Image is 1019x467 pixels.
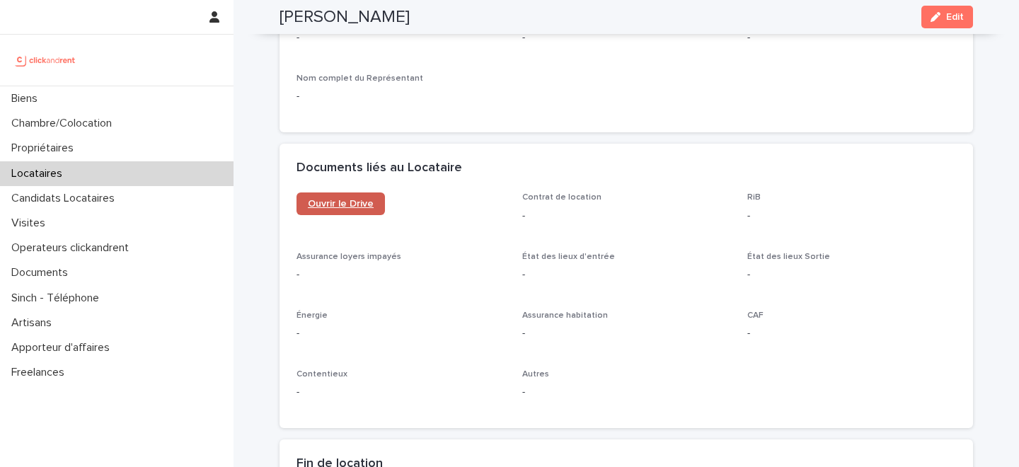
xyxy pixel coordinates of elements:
[297,74,423,83] span: Nom complet du Représentant
[6,192,126,205] p: Candidats Locataires
[747,253,830,261] span: État des lieux Sortie
[522,30,731,45] p: -
[747,267,956,282] p: -
[297,370,347,379] span: Contentieux
[6,241,140,255] p: Operateurs clickandrent
[522,385,731,400] p: -
[747,209,956,224] p: -
[297,192,385,215] a: Ouvrir le Drive
[297,30,505,45] p: -
[747,193,761,202] span: RiB
[6,366,76,379] p: Freelances
[522,326,731,341] p: -
[6,117,123,130] p: Chambre/Colocation
[297,267,505,282] p: -
[522,267,731,282] p: -
[6,142,85,155] p: Propriétaires
[946,12,964,22] span: Edit
[297,89,505,104] p: -
[522,209,731,224] p: -
[921,6,973,28] button: Edit
[280,7,410,28] h2: [PERSON_NAME]
[297,326,505,341] p: -
[6,292,110,305] p: Sinch - Téléphone
[297,385,505,400] p: -
[747,30,956,45] p: -
[308,199,374,209] span: Ouvrir le Drive
[6,217,57,230] p: Visites
[522,193,601,202] span: Contrat de location
[747,326,956,341] p: -
[297,161,462,176] h2: Documents liés au Locataire
[6,167,74,180] p: Locataires
[6,92,49,105] p: Biens
[522,370,549,379] span: Autres
[522,311,608,320] span: Assurance habitation
[297,311,328,320] span: Énergie
[6,341,121,354] p: Apporteur d'affaires
[6,316,63,330] p: Artisans
[522,253,615,261] span: État des lieux d'entrée
[11,46,80,74] img: UCB0brd3T0yccxBKYDjQ
[297,253,401,261] span: Assurance loyers impayés
[6,266,79,279] p: Documents
[747,311,764,320] span: CAF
